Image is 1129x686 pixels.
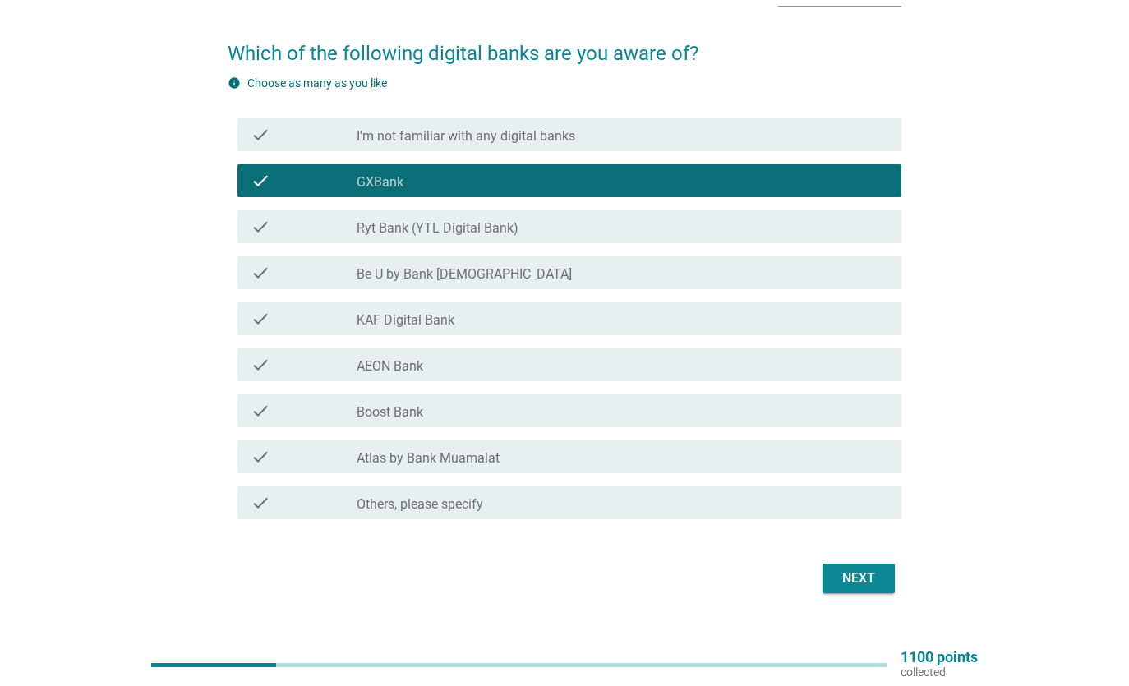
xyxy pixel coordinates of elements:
[357,266,572,283] label: Be U by Bank [DEMOGRAPHIC_DATA]
[251,171,270,191] i: check
[357,358,423,375] label: AEON Bank
[357,404,423,421] label: Boost Bank
[357,496,483,513] label: Others, please specify
[823,564,895,593] button: Next
[357,312,454,329] label: KAF Digital Bank
[901,650,978,665] p: 1100 points
[251,401,270,421] i: check
[251,217,270,237] i: check
[228,22,901,68] h2: Which of the following digital banks are you aware of?
[228,76,241,90] i: info
[251,493,270,513] i: check
[357,450,500,467] label: Atlas by Bank Muamalat
[901,665,978,679] p: collected
[251,309,270,329] i: check
[251,263,270,283] i: check
[251,355,270,375] i: check
[251,125,270,145] i: check
[357,220,518,237] label: Ryt Bank (YTL Digital Bank)
[357,174,403,191] label: GXBank
[251,447,270,467] i: check
[836,569,882,588] div: Next
[357,128,575,145] label: I'm not familiar with any digital banks
[247,76,387,90] label: Choose as many as you like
